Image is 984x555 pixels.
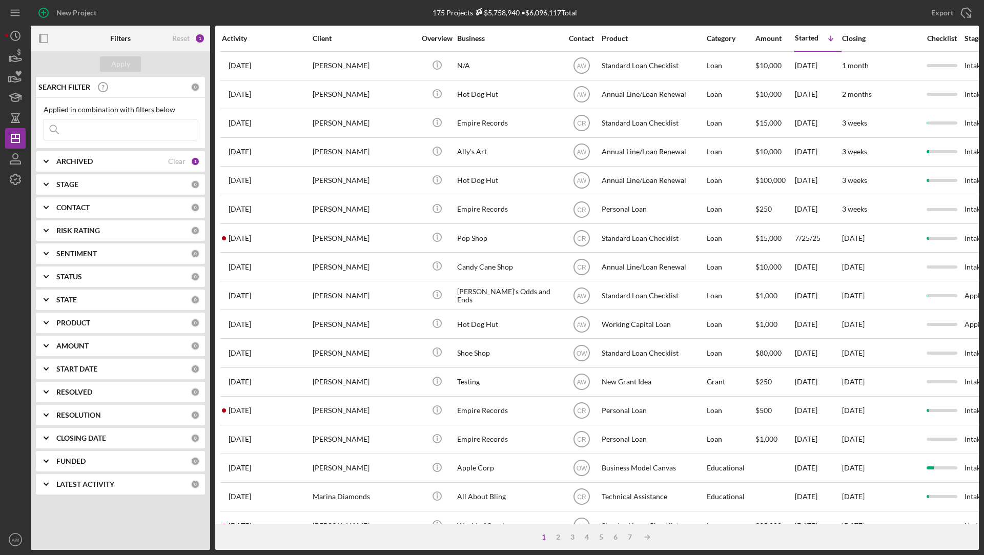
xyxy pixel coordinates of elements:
[920,34,963,43] div: Checklist
[56,3,96,23] div: New Project
[602,167,704,194] div: Annual Line/Loan Renewal
[191,83,200,92] div: 0
[31,3,107,23] button: New Project
[795,397,841,424] div: [DATE]
[418,34,456,43] div: Overview
[191,180,200,189] div: 0
[795,426,841,453] div: [DATE]
[457,138,560,166] div: Ally's Art
[56,365,97,373] b: START DATE
[931,3,953,23] div: Export
[842,463,865,472] time: [DATE]
[457,483,560,510] div: All About Bling
[755,90,782,98] span: $10,000
[755,435,777,443] span: $1,000
[602,311,704,338] div: Working Capital Loan
[795,311,841,338] div: [DATE]
[842,34,919,43] div: Closing
[795,81,841,108] div: [DATE]
[842,234,865,242] time: [DATE]
[229,61,251,70] time: 2025-09-05 19:31
[795,34,818,42] div: Started
[457,397,560,424] div: Empire Records
[433,8,577,17] div: 175 Projects • $6,096,117 Total
[191,387,200,397] div: 0
[537,533,551,541] div: 1
[842,118,867,127] time: 3 weeks
[755,61,782,70] span: $10,000
[38,83,90,91] b: SEARCH FILTER
[577,149,587,156] text: AW
[457,282,560,309] div: [PERSON_NAME]'s Odds and Ends
[795,52,841,79] div: [DATE]
[707,512,754,539] div: Loan
[172,34,190,43] div: Reset
[457,455,560,482] div: Apple Corp
[56,457,86,465] b: FUNDED
[11,537,19,543] text: AW
[229,234,251,242] time: 2025-07-25 23:25
[707,138,754,166] div: Loan
[755,262,782,271] span: $10,000
[795,282,841,309] div: [DATE]
[313,253,415,280] div: [PERSON_NAME]
[842,348,865,357] time: [DATE]
[313,311,415,338] div: [PERSON_NAME]
[313,167,415,194] div: [PERSON_NAME]
[191,272,200,281] div: 0
[313,282,415,309] div: [PERSON_NAME]
[56,203,90,212] b: CONTACT
[842,377,865,386] time: [DATE]
[842,521,865,530] time: [DATE]
[795,483,841,510] div: [DATE]
[842,176,867,184] time: 3 weeks
[313,224,415,252] div: [PERSON_NAME]
[707,34,754,43] div: Category
[755,512,794,539] div: $25,000
[580,533,594,541] div: 4
[707,426,754,453] div: Loan
[313,512,415,539] div: [PERSON_NAME]
[602,110,704,137] div: Standard Loan Checklist
[577,120,586,127] text: CR
[707,196,754,223] div: Loan
[755,377,772,386] span: $250
[191,157,200,166] div: 1
[577,379,587,386] text: AW
[594,533,608,541] div: 5
[229,148,251,156] time: 2025-05-27 18:16
[795,167,841,194] div: [DATE]
[755,34,794,43] div: Amount
[222,34,312,43] div: Activity
[56,227,100,235] b: RISK RATING
[577,436,586,443] text: CR
[457,196,560,223] div: Empire Records
[795,196,841,223] div: [DATE]
[842,204,867,213] time: 3 weeks
[842,262,865,271] time: [DATE]
[313,138,415,166] div: [PERSON_NAME]
[707,455,754,482] div: Educational
[602,34,704,43] div: Product
[313,455,415,482] div: [PERSON_NAME]
[191,410,200,420] div: 0
[608,533,623,541] div: 6
[56,411,101,419] b: RESOLUTION
[457,167,560,194] div: Hot Dog Hut
[842,406,865,415] time: [DATE]
[562,34,601,43] div: Contact
[457,34,560,43] div: Business
[602,512,704,539] div: Standard Loan Checklist
[191,364,200,374] div: 0
[56,434,106,442] b: CLOSING DATE
[707,311,754,338] div: Loan
[191,457,200,466] div: 0
[577,522,586,529] text: CR
[707,339,754,366] div: Loan
[755,406,772,415] span: $500
[602,253,704,280] div: Annual Line/Loan Renewal
[577,63,587,70] text: AW
[457,52,560,79] div: N/A
[755,291,777,300] span: $1,000
[577,206,586,213] text: CR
